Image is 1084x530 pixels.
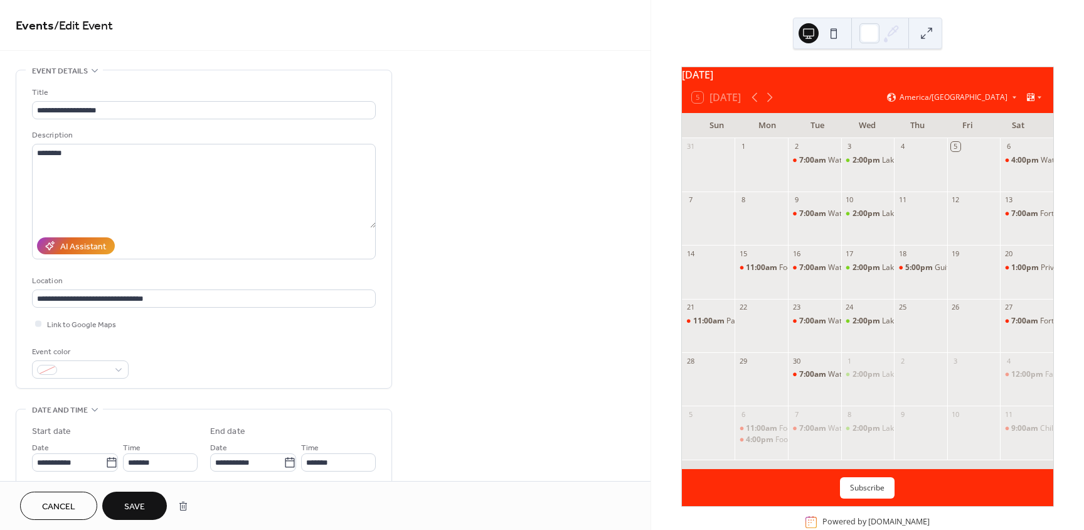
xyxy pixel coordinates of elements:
[738,409,748,419] div: 6
[898,249,907,258] div: 18
[123,441,141,455] span: Time
[894,262,947,273] div: Guitars n' Veterans
[1004,303,1013,312] div: 27
[845,249,854,258] div: 17
[735,423,788,434] div: Food Truck Mondays-Watertown, WI
[682,316,735,327] div: Packer Game
[898,303,907,312] div: 25
[102,492,167,520] button: Save
[1004,356,1013,365] div: 4
[788,423,841,434] div: Watertown Farmers Market
[882,423,1018,434] div: Lake [PERSON_NAME] Farmers Market
[779,423,1009,434] div: Food Truck Mondays-[GEOGRAPHIC_DATA], [GEOGRAPHIC_DATA]
[726,316,773,327] div: Packer Game
[882,155,1018,166] div: Lake [PERSON_NAME] Farmers Market
[853,369,882,380] span: 2:00pm
[799,316,828,327] span: 7:00am
[799,155,828,166] span: 7:00am
[841,316,895,327] div: Lake Mills Farmers Market
[1004,142,1013,151] div: 6
[686,249,695,258] div: 14
[951,303,960,312] div: 26
[1000,369,1053,380] div: Fall Festival
[1011,208,1040,219] span: 7:00am
[1000,155,1053,166] div: Watertown Concert
[1000,208,1053,219] div: Fort Atkinson Farmers Market
[42,500,75,514] span: Cancel
[853,208,882,219] span: 2:00pm
[828,155,925,166] div: Watertown Farmers Market
[828,208,925,219] div: Watertown Farmers Market
[1000,423,1053,434] div: Children's Share and Care Fair
[841,423,895,434] div: Lake Mills Farmers Market
[951,409,960,419] div: 10
[47,318,116,332] span: Link to Google Maps
[746,423,779,434] span: 11:00am
[788,369,841,380] div: Watertown Farmers Market
[845,142,854,151] div: 3
[845,195,854,205] div: 10
[905,262,935,273] span: 5:00pm
[1000,262,1053,273] div: Private Event
[686,356,695,365] div: 28
[210,425,245,438] div: End date
[792,303,801,312] div: 23
[210,441,227,455] span: Date
[1004,195,1013,205] div: 13
[828,316,925,327] div: Watertown Farmers Market
[682,67,1053,82] div: [DATE]
[1011,316,1040,327] span: 7:00am
[788,316,841,327] div: Watertown Farmers Market
[1011,155,1041,166] span: 4:00pm
[792,113,842,138] div: Tue
[841,208,895,219] div: Lake Mills Farmers Market
[868,517,930,527] a: [DOMAIN_NAME]
[738,303,748,312] div: 22
[738,142,748,151] div: 1
[746,435,775,445] span: 4:00pm
[60,241,106,254] div: AI Assistant
[828,262,925,273] div: Watertown Farmers Market
[792,356,801,365] div: 30
[32,425,71,438] div: Start date
[799,423,828,434] span: 7:00am
[32,129,373,142] div: Description
[841,262,895,273] div: Lake Mills Farmers Market
[900,94,1007,101] span: America/[GEOGRAPHIC_DATA]
[882,316,1018,327] div: Lake [PERSON_NAME] Farmers Market
[693,316,726,327] span: 11:00am
[32,441,49,455] span: Date
[841,155,895,166] div: Lake Mills Farmers Market
[738,195,748,205] div: 8
[54,14,113,38] span: / Edit Event
[792,195,801,205] div: 9
[692,113,742,138] div: Sun
[32,274,373,288] div: Location
[882,208,1018,219] div: Lake [PERSON_NAME] Farmers Market
[845,409,854,419] div: 8
[799,262,828,273] span: 7:00am
[792,409,801,419] div: 7
[1004,249,1013,258] div: 20
[32,65,88,78] span: Event details
[882,369,1018,380] div: Lake [PERSON_NAME] Farmers Market
[853,262,882,273] span: 2:00pm
[799,208,828,219] span: 7:00am
[16,14,54,38] a: Events
[828,423,925,434] div: Watertown Farmers Market
[951,356,960,365] div: 3
[898,409,907,419] div: 9
[792,142,801,151] div: 2
[828,369,925,380] div: Watertown Farmers Market
[32,345,126,359] div: Event color
[686,195,695,205] div: 7
[845,356,854,365] div: 1
[898,142,907,151] div: 4
[822,517,930,527] div: Powered by
[1011,262,1041,273] span: 1:00pm
[845,303,854,312] div: 24
[32,404,88,417] span: Date and time
[788,262,841,273] div: Watertown Farmers Market
[779,262,1002,273] div: Food Truck [DATE]-[GEOGRAPHIC_DATA], [GEOGRAPHIC_DATA]
[32,86,373,99] div: Title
